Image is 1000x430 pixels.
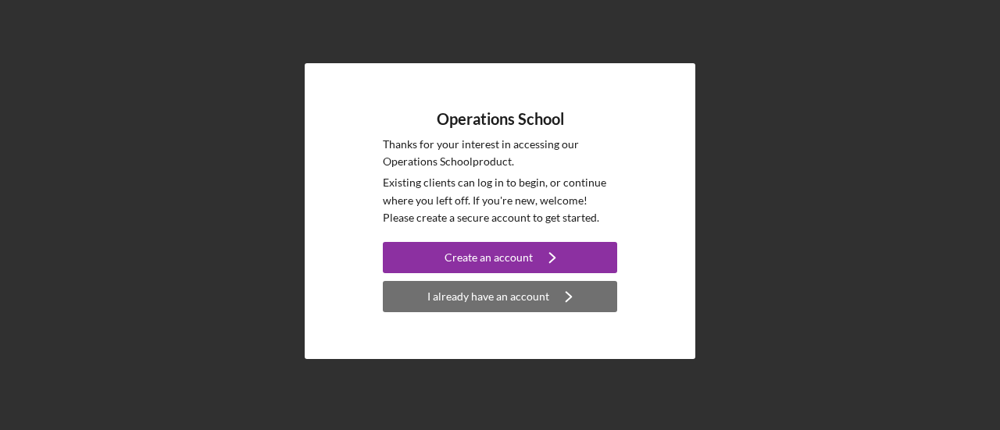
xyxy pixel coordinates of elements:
p: Thanks for your interest in accessing our Operations School product. [383,136,617,171]
div: I already have an account [427,281,549,312]
div: Create an account [445,242,533,273]
p: Existing clients can log in to begin, or continue where you left off. If you're new, welcome! Ple... [383,174,617,226]
button: Create an account [383,242,617,273]
button: I already have an account [383,281,617,312]
h4: Operations School [437,110,564,128]
a: Create an account [383,242,617,277]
